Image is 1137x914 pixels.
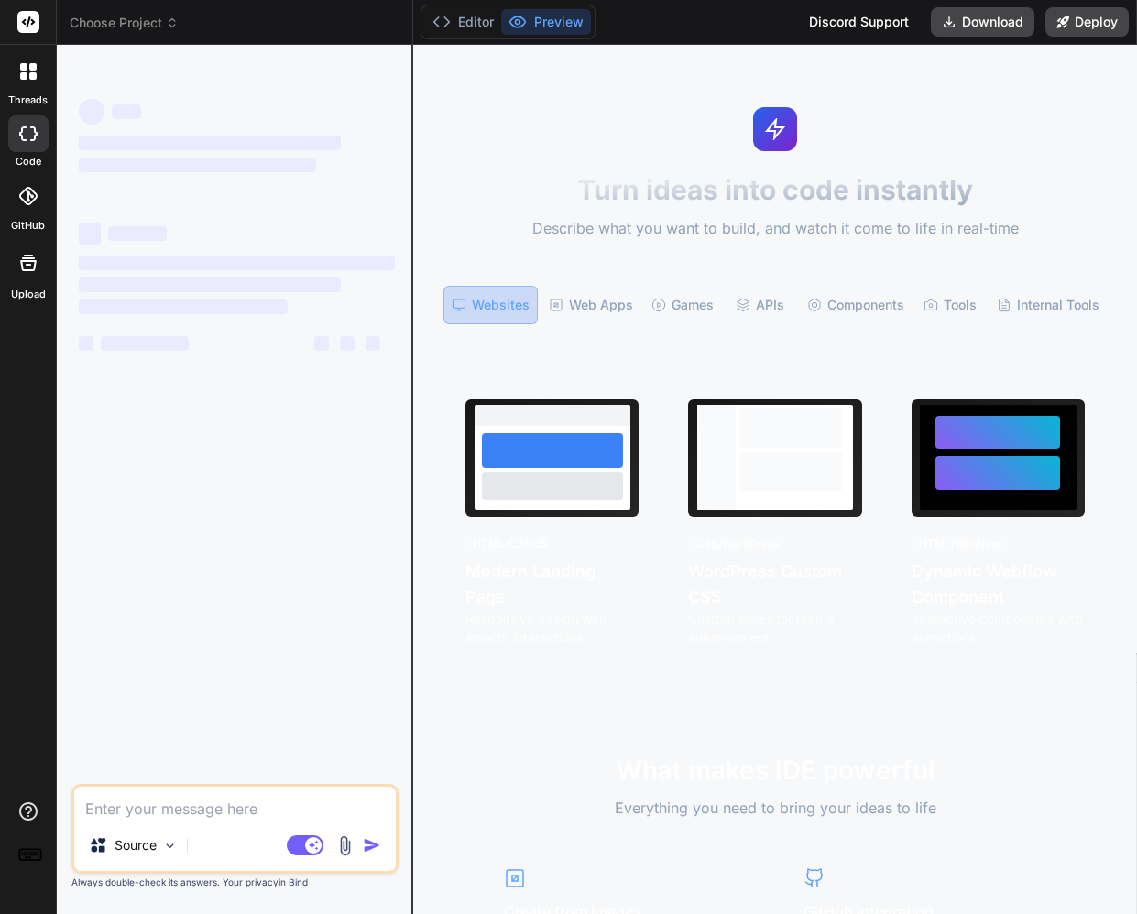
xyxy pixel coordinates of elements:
h2: What makes IDE powerful [485,751,1066,789]
h4: WordPress Custom CSS [688,559,861,610]
span: ‌ [112,104,141,119]
span: ‌ [79,256,395,270]
div: Internal Tools [989,286,1107,324]
p: Source [115,836,157,854]
h4: Dynamic Webflow Component [912,559,1085,610]
span: ‌ [79,158,316,172]
div: CSS/WordPress [688,533,786,555]
label: Upload [11,287,46,302]
p: Everything you need to bring your ideas to life [485,797,1066,819]
h4: Modern Landing Page [465,559,639,610]
div: HTML/CSS/JS [465,533,555,555]
div: Discord Support [798,7,920,37]
span: ‌ [314,336,329,351]
div: Websites [443,286,538,324]
img: Pick Models [162,838,178,854]
label: threads [8,92,48,108]
span: ‌ [366,336,380,351]
div: Tools [915,286,986,324]
span: ‌ [79,99,104,125]
div: APIs [725,286,795,324]
p: Interactive components with animations [912,610,1085,647]
p: Describe what you want to build, and watch it come to life in real-time [424,217,1126,241]
span: ‌ [79,136,341,150]
span: ‌ [108,226,167,241]
label: code [16,154,41,169]
div: Components [800,286,912,324]
span: ‌ [79,336,93,351]
h1: Turn ideas into code instantly [424,173,1126,206]
span: ‌ [101,336,189,351]
div: Web Apps [541,286,640,324]
label: GitHub [11,218,45,234]
img: attachment [334,835,355,856]
p: Always double-check its answers. Your in Bind [71,874,399,891]
button: Preview [501,9,591,35]
p: Responsive design with smooth interactions [465,610,639,647]
p: Custom styles for theme enhancement [688,610,861,647]
span: ‌ [79,277,341,292]
div: HTML/Webflow [912,533,1008,555]
img: icon [363,836,381,854]
span: ‌ [79,223,101,245]
button: Download [931,7,1034,37]
span: privacy [246,876,279,887]
div: Games [644,286,721,324]
button: Editor [425,9,501,35]
span: Choose Project [70,14,179,32]
button: Deploy [1045,7,1129,37]
span: ‌ [79,299,288,314]
span: ‌ [340,336,355,351]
